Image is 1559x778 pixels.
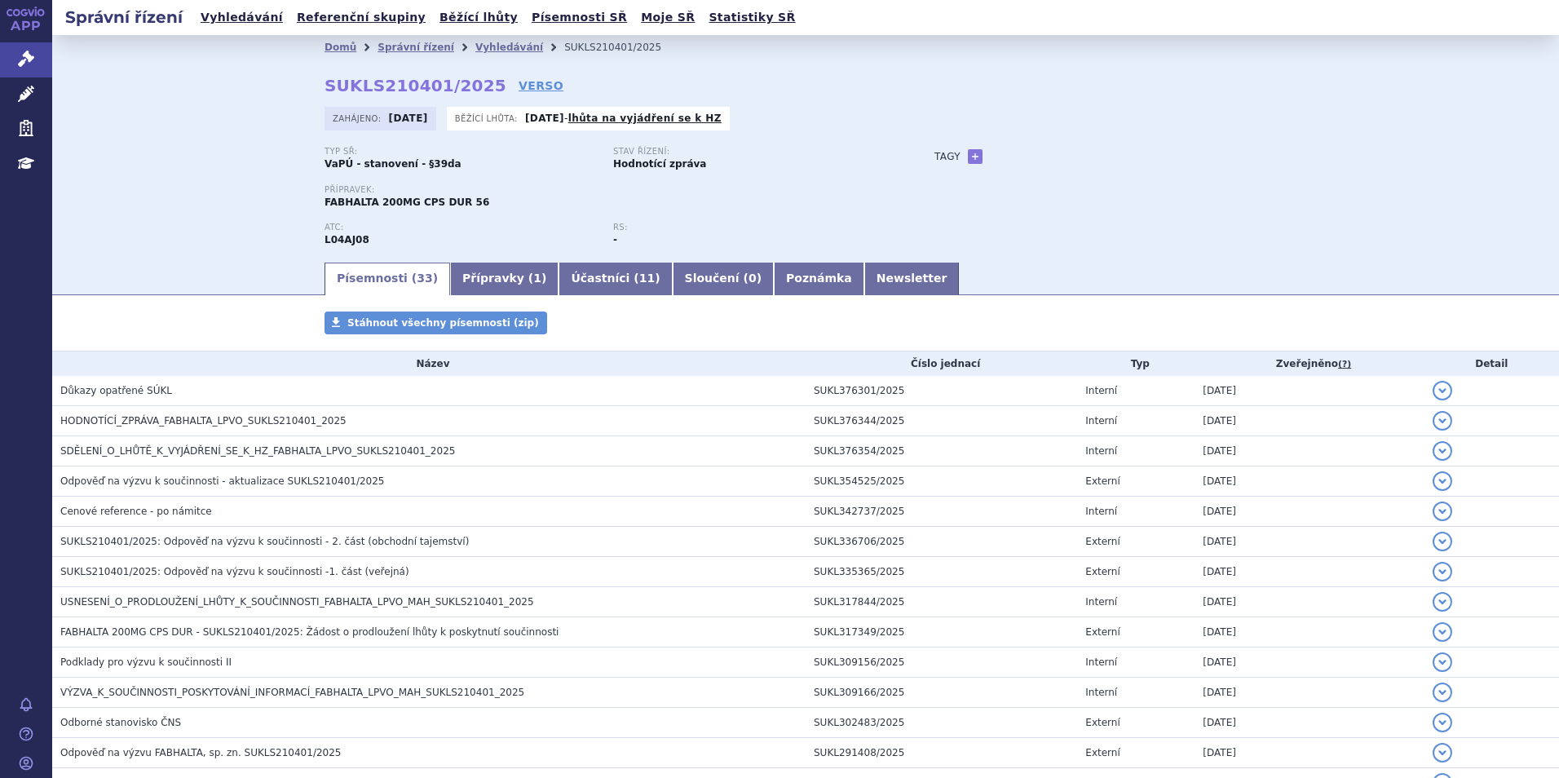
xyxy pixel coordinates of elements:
span: 1 [533,272,541,285]
td: SUKL376301/2025 [806,376,1077,406]
p: Přípravek: [325,185,902,195]
a: Správní řízení [378,42,454,53]
span: Běžící lhůta: [455,112,521,125]
td: SUKL354525/2025 [806,466,1077,497]
h3: Tagy [934,147,961,166]
th: Typ [1077,351,1195,376]
a: VERSO [519,77,563,94]
button: detail [1433,502,1452,521]
button: detail [1433,743,1452,763]
span: Interní [1085,687,1117,698]
td: [DATE] [1195,678,1424,708]
span: FABHALTA 200MG CPS DUR - SUKLS210401/2025: Žádost o prodloužení lhůty k poskytnutí součinnosti [60,626,559,638]
a: Písemnosti (33) [325,263,450,295]
th: Detail [1424,351,1559,376]
strong: Hodnotící zpráva [613,158,706,170]
a: Vyhledávání [196,7,288,29]
span: Interní [1085,445,1117,457]
td: [DATE] [1195,527,1424,557]
span: FABHALTA 200MG CPS DUR 56 [325,197,489,208]
span: Externí [1085,626,1120,638]
button: detail [1433,683,1452,702]
td: SUKL342737/2025 [806,497,1077,527]
td: [DATE] [1195,738,1424,768]
span: Interní [1085,596,1117,608]
td: [DATE] [1195,497,1424,527]
a: Sloučení (0) [673,263,774,295]
p: - [525,112,722,125]
span: Interní [1085,415,1117,427]
button: detail [1433,381,1452,400]
a: Písemnosti SŘ [527,7,632,29]
th: Název [52,351,806,376]
span: Odborné stanovisko ČNS [60,717,181,728]
th: Číslo jednací [806,351,1077,376]
span: Podklady pro výzvu k součinnosti II [60,656,232,668]
button: detail [1433,592,1452,612]
a: Přípravky (1) [450,263,559,295]
span: Interní [1085,656,1117,668]
strong: [DATE] [389,113,428,124]
button: detail [1433,532,1452,551]
a: Běžící lhůty [435,7,523,29]
span: SUKLS210401/2025: Odpověď na výzvu k součinnosti -1. část (veřejná) [60,566,409,577]
span: Zahájeno: [333,112,384,125]
td: [DATE] [1195,406,1424,436]
span: SDĚLENÍ_O_LHŮTĚ_K_VYJÁDŘENÍ_SE_K_HZ_FABHALTA_LPVO_SUKLS210401_2025 [60,445,455,457]
a: + [968,149,983,164]
td: [DATE] [1195,466,1424,497]
button: detail [1433,562,1452,581]
span: Odpověď na výzvu k součinnosti - aktualizace SUKLS210401/2025 [60,475,384,487]
span: 11 [639,272,655,285]
span: Externí [1085,536,1120,547]
span: USNESENÍ_O_PRODLOUŽENÍ_LHŮTY_K_SOUČINNOSTI_FABHALTA_LPVO_MAH_SUKLS210401_2025 [60,596,534,608]
td: SUKL317844/2025 [806,587,1077,617]
td: [DATE] [1195,648,1424,678]
td: SUKL302483/2025 [806,708,1077,738]
abbr: (?) [1338,359,1351,370]
button: detail [1433,713,1452,732]
strong: IPTAKOPAN [325,234,369,245]
span: Interní [1085,385,1117,396]
span: Externí [1085,475,1120,487]
span: HODNOTÍCÍ_ZPRÁVA_FABHALTA_LPVO_SUKLS210401_2025 [60,415,347,427]
button: detail [1433,471,1452,491]
a: Moje SŘ [636,7,700,29]
td: [DATE] [1195,617,1424,648]
td: [DATE] [1195,708,1424,738]
td: [DATE] [1195,557,1424,587]
td: SUKL317349/2025 [806,617,1077,648]
strong: - [613,234,617,245]
td: SUKL309166/2025 [806,678,1077,708]
td: SUKL376354/2025 [806,436,1077,466]
td: SUKL291408/2025 [806,738,1077,768]
a: Referenční skupiny [292,7,431,29]
td: [DATE] [1195,376,1424,406]
p: Stav řízení: [613,147,885,157]
span: Důkazy opatřené SÚKL [60,385,172,396]
td: [DATE] [1195,436,1424,466]
li: SUKLS210401/2025 [564,35,682,60]
span: 0 [749,272,757,285]
td: SUKL309156/2025 [806,648,1077,678]
span: Stáhnout všechny písemnosti (zip) [347,317,539,329]
a: Vyhledávání [475,42,543,53]
a: Domů [325,42,356,53]
a: Newsletter [864,263,960,295]
a: lhůta na vyjádření se k HZ [568,113,722,124]
span: SUKLS210401/2025: Odpověď na výzvu k součinnosti - 2. část (obchodní tajemství) [60,536,469,547]
span: VÝZVA_K_SOUČINNOSTI_POSKYTOVÁNÍ_INFORMACÍ_FABHALTA_LPVO_MAH_SUKLS210401_2025 [60,687,524,698]
p: Typ SŘ: [325,147,597,157]
span: Externí [1085,717,1120,728]
span: 33 [417,272,432,285]
span: Interní [1085,506,1117,517]
p: RS: [613,223,885,232]
button: detail [1433,411,1452,431]
span: Externí [1085,747,1120,758]
td: SUKL335365/2025 [806,557,1077,587]
span: Odpověď na výzvu FABHALTA, sp. zn. SUKLS210401/2025 [60,747,341,758]
th: Zveřejněno [1195,351,1424,376]
button: detail [1433,441,1452,461]
a: Statistiky SŘ [704,7,800,29]
a: Poznámka [774,263,864,295]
